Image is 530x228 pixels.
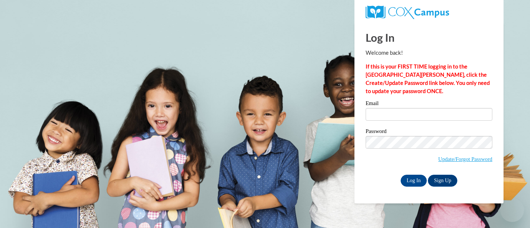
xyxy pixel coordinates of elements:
[366,129,492,136] label: Password
[401,175,427,187] input: Log In
[366,6,449,19] img: COX Campus
[438,156,492,162] a: Update/Forgot Password
[366,63,490,94] strong: If this is your FIRST TIME logging in to the [GEOGRAPHIC_DATA][PERSON_NAME], click the Create/Upd...
[366,30,492,45] h1: Log In
[366,101,492,108] label: Email
[366,6,492,19] a: COX Campus
[428,175,457,187] a: Sign Up
[366,49,492,57] p: Welcome back!
[500,198,524,222] iframe: Button to launch messaging window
